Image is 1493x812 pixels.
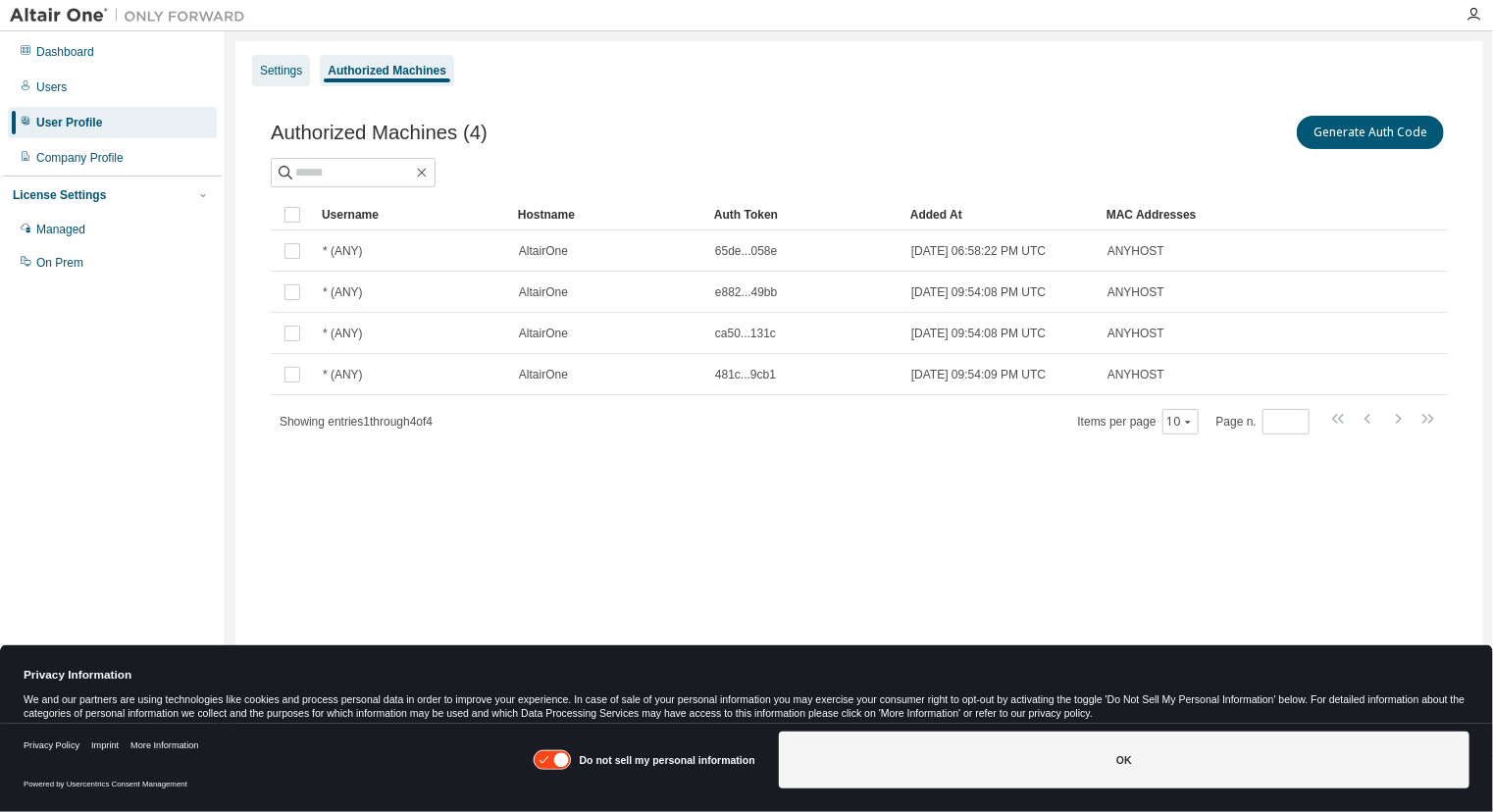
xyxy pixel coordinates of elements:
span: ca50...131c [715,326,776,341]
span: AltairOne [519,326,568,341]
div: Added At [910,199,1091,230]
span: Showing entries 1 through 4 of 4 [280,415,433,429]
span: Page n. [1216,409,1310,434]
span: 481c...9cb1 [715,367,776,382]
button: 10 [1167,414,1194,430]
span: 65de...058e [715,243,777,259]
div: On Prem [36,255,83,271]
span: * (ANY) [323,367,363,382]
span: ANYHOST [1107,367,1164,382]
span: ANYHOST [1107,326,1164,341]
span: * (ANY) [323,284,363,300]
span: e882...49bb [715,284,777,300]
span: Authorized Machines (4) [271,122,488,144]
span: [DATE] 06:58:22 PM UTC [911,243,1046,259]
div: Username [322,199,502,230]
div: Auth Token [714,199,895,230]
span: ANYHOST [1107,243,1164,259]
span: ANYHOST [1107,284,1164,300]
img: Altair One [10,6,255,25]
span: [DATE] 09:54:08 PM UTC [911,326,1046,341]
span: * (ANY) [323,243,363,259]
div: Company Profile [36,150,124,166]
div: Dashboard [36,44,94,60]
span: * (ANY) [323,326,363,341]
div: Managed [36,222,85,237]
div: User Profile [36,115,102,130]
div: Hostname [518,199,698,230]
div: License Settings [13,187,106,203]
span: AltairOne [519,367,568,382]
span: [DATE] 09:54:09 PM UTC [911,367,1046,382]
div: Settings [260,63,302,78]
span: [DATE] 09:54:08 PM UTC [911,284,1046,300]
div: Users [36,79,67,95]
span: Items per page [1078,409,1199,434]
span: AltairOne [519,284,568,300]
div: Authorized Machines [328,63,446,78]
button: Generate Auth Code [1297,116,1444,149]
span: AltairOne [519,243,568,259]
div: MAC Addresses [1107,199,1242,230]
